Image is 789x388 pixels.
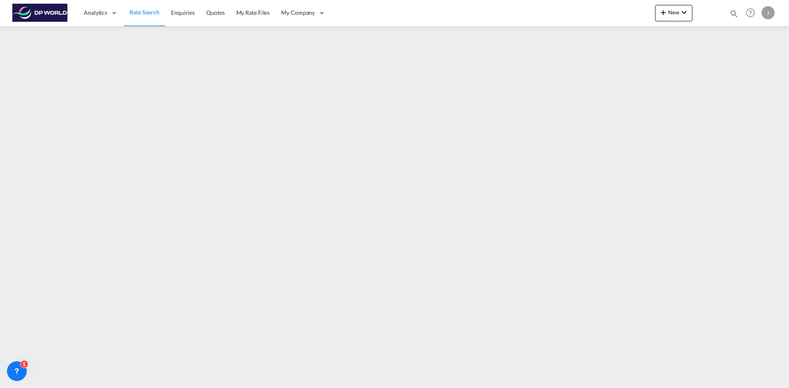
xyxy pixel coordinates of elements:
span: Rate Search [129,9,159,16]
img: c08ca190194411f088ed0f3ba295208c.png [12,4,68,22]
span: My Rate Files [236,9,270,16]
div: Help [743,6,761,21]
span: My Company [281,9,315,17]
span: Analytics [84,9,107,17]
div: icon-magnify [729,9,738,21]
md-icon: icon-plus 400-fg [658,7,668,17]
span: Enquiries [171,9,195,16]
md-icon: icon-magnify [729,9,738,18]
span: New [658,9,689,16]
span: Quotes [206,9,224,16]
md-icon: icon-chevron-down [679,7,689,17]
div: J [761,6,775,19]
span: Help [743,6,757,20]
button: icon-plus 400-fgNewicon-chevron-down [655,5,692,21]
